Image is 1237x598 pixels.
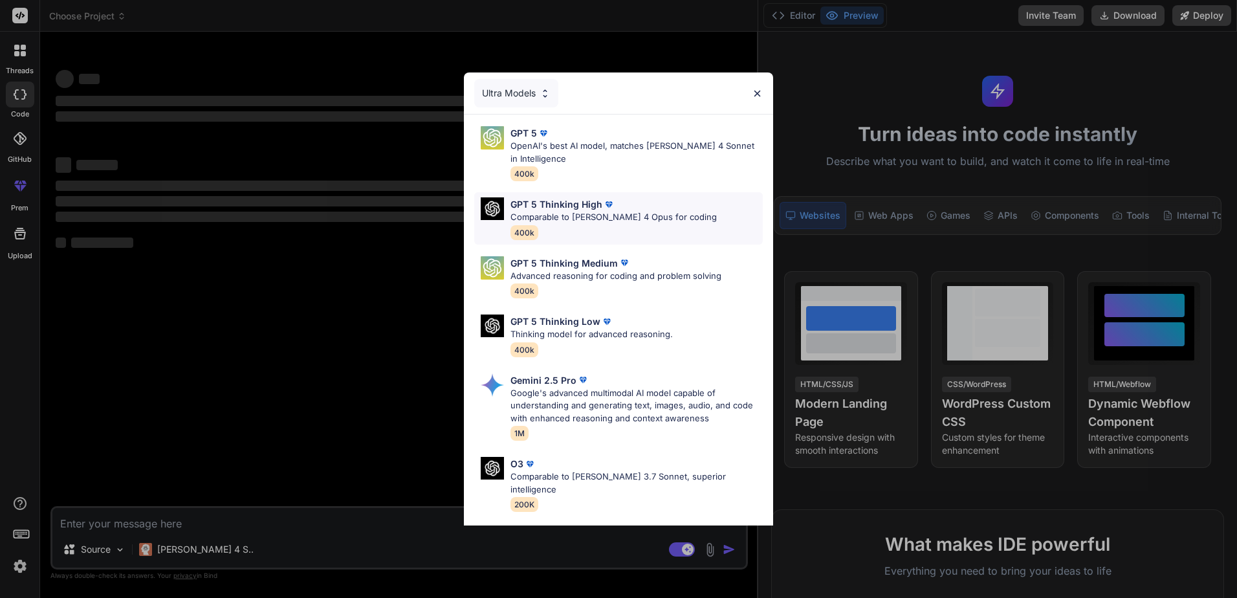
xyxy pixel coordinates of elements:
img: Pick Models [481,457,504,480]
span: 400k [510,342,538,357]
img: Pick Models [481,256,504,280]
img: premium [602,198,615,211]
img: Pick Models [481,373,504,397]
img: premium [576,373,589,386]
span: 400k [510,166,538,181]
img: Pick Models [481,315,504,337]
p: GPT 5 [510,126,537,140]
img: close [752,88,763,99]
img: premium [537,127,550,140]
img: premium [600,315,613,328]
p: Comparable to [PERSON_NAME] 4 Opus for coding [510,211,717,224]
p: Advanced reasoning for coding and problem solving [510,270,721,283]
p: Comparable to [PERSON_NAME] 3.7 Sonnet, superior intelligence [510,471,763,496]
span: 400k [510,225,538,240]
span: 200K [510,497,538,512]
p: GPT 5 Thinking High [510,197,602,211]
img: Pick Models [540,88,551,99]
p: Gemini 2.5 Pro [510,373,576,387]
p: Thinking model for advanced reasoning. [510,328,673,341]
div: Ultra Models [474,79,558,107]
img: premium [523,458,536,471]
span: 400k [510,283,538,298]
p: OpenAI's best AI model, matches [PERSON_NAME] 4 Sonnet in Intelligence [510,140,763,165]
img: premium [618,256,631,269]
span: 1M [510,426,529,441]
p: Google's advanced multimodal AI model capable of understanding and generating text, images, audio... [510,387,763,425]
img: Pick Models [481,126,504,149]
img: Pick Models [481,197,504,220]
p: GPT 5 Thinking Medium [510,256,618,270]
p: O3 [510,457,523,471]
p: GPT 5 Thinking Low [510,315,600,328]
